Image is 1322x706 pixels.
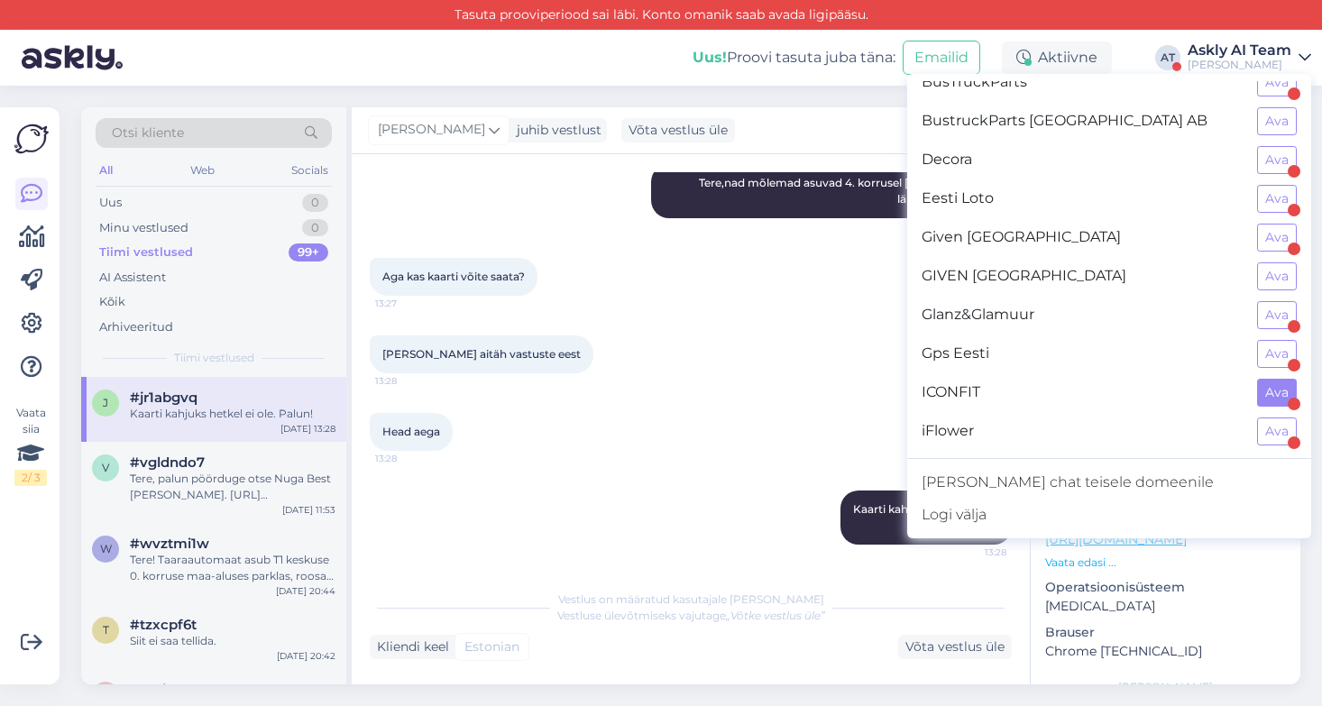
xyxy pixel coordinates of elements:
[898,635,1012,659] div: Võta vestlus üle
[112,124,184,142] span: Otsi kliente
[1257,224,1297,252] button: Ava
[853,502,999,532] span: Kaarti kahjuks hetkel ei ole. Palun!
[282,503,335,517] div: [DATE] 11:53
[922,69,1243,96] span: BusTruckParts
[1188,43,1291,58] div: Askly AI Team
[922,107,1243,135] span: BustruckParts [GEOGRAPHIC_DATA] AB
[1045,623,1286,642] p: Brauser
[382,270,525,283] span: Aga kas kaarti võite saata?
[14,470,47,486] div: 2 / 3
[99,293,125,311] div: Kõik
[102,461,109,474] span: v
[103,396,108,409] span: j
[130,633,335,649] div: Siit ei saa tellida.
[370,637,449,656] div: Kliendi keel
[510,121,601,140] div: juhib vestlust
[99,269,166,287] div: AI Assistent
[289,243,328,261] div: 99+
[939,546,1006,559] span: 13:28
[1155,45,1180,70] div: AT
[922,146,1243,174] span: Decora
[621,118,735,142] div: Võta vestlus üle
[280,422,335,436] div: [DATE] 13:28
[464,637,519,656] span: Estonian
[276,584,335,598] div: [DATE] 20:44
[103,623,109,637] span: t
[699,176,1002,206] span: Tere,nad mõlemad asuvad 4. korrusel [PERSON_NAME] lähedal üksteistele.
[130,617,197,633] span: #tzxcpf6t
[14,122,49,156] img: Askly Logo
[907,466,1311,499] a: [PERSON_NAME] chat teisele domeenile
[302,219,328,237] div: 0
[922,301,1243,329] span: Glanz&Glamuur
[1257,69,1297,96] button: Ava
[1045,578,1286,597] p: Operatsioonisüsteem
[302,194,328,212] div: 0
[375,374,443,388] span: 13:28
[1257,379,1297,407] button: Ava
[922,262,1243,290] span: GIVEN [GEOGRAPHIC_DATA]
[288,159,332,182] div: Socials
[922,224,1243,252] span: Given [GEOGRAPHIC_DATA]
[99,219,188,237] div: Minu vestlused
[187,159,218,182] div: Web
[1257,340,1297,368] button: Ava
[375,297,443,310] span: 13:27
[903,41,980,75] button: Emailid
[1257,185,1297,213] button: Ava
[922,340,1243,368] span: Gps Eesti
[558,592,824,606] span: Vestlus on määratud kasutajale [PERSON_NAME]
[1002,41,1112,74] div: Aktiivne
[1045,679,1286,695] div: [PERSON_NAME]
[693,47,895,69] div: Proovi tasuta juba täna:
[99,194,122,212] div: Uus
[1257,262,1297,290] button: Ava
[130,536,209,552] span: #wvztmi1w
[378,120,485,140] span: [PERSON_NAME]
[1045,642,1286,661] p: Chrome [TECHNICAL_ID]
[130,552,335,584] div: Tere! Taaraautomaat asub T1 keskuse 0. korruse maa-aluses parklas, roosas tsoonis nr. 14.
[130,390,197,406] span: #jr1abgvq
[1045,531,1187,547] a: [URL][DOMAIN_NAME]
[1257,301,1297,329] button: Ava
[907,499,1311,531] div: Logi välja
[1188,58,1291,72] div: [PERSON_NAME]
[1045,597,1286,616] p: [MEDICAL_DATA]
[99,318,173,336] div: Arhiveeritud
[14,405,47,486] div: Vaata siia
[1257,417,1297,445] button: Ava
[375,452,443,465] span: 13:28
[922,185,1243,213] span: Eesti Loto
[174,350,254,366] span: Tiimi vestlused
[130,682,197,698] span: #ytoicycz
[382,425,440,438] span: Head aega
[130,406,335,422] div: Kaarti kahjuks hetkel ei ole. Palun!
[277,649,335,663] div: [DATE] 20:42
[100,542,112,555] span: w
[922,379,1243,407] span: ICONFIT
[1257,107,1297,135] button: Ava
[1188,43,1311,72] a: Askly AI Team[PERSON_NAME]
[693,49,727,66] b: Uus!
[922,417,1243,445] span: iFlower
[726,609,825,622] i: „Võtke vestlus üle”
[99,243,193,261] div: Tiimi vestlused
[382,347,581,361] span: [PERSON_NAME] aitäh vastuste eest
[1045,555,1286,571] p: Vaata edasi ...
[1257,146,1297,174] button: Ava
[130,454,205,471] span: #vgldndo7
[96,159,116,182] div: All
[130,471,335,503] div: Tere, palun pöörduge otse Nuga Best [PERSON_NAME]. [URL][DOMAIN_NAME]
[557,609,825,622] span: Vestluse ülevõtmiseks vajutage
